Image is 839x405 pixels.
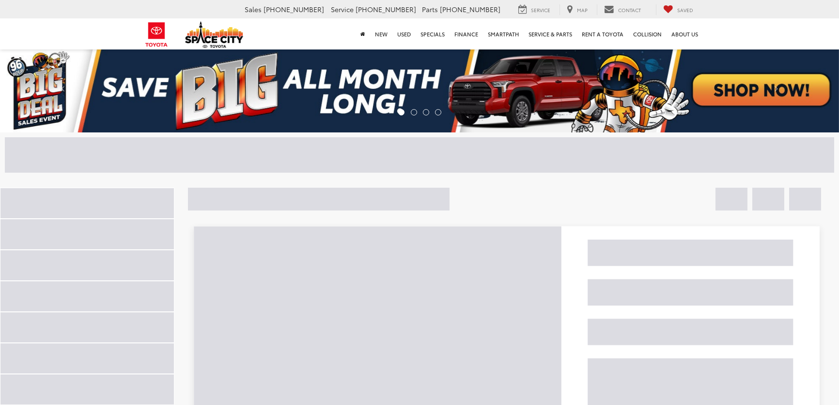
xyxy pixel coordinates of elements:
[264,4,324,14] span: [PHONE_NUMBER]
[450,18,483,49] a: Finance
[356,18,370,49] a: Home
[577,18,628,49] a: Rent a Toyota
[577,6,588,14] span: Map
[356,4,416,14] span: [PHONE_NUMBER]
[440,4,500,14] span: [PHONE_NUMBER]
[139,19,175,50] img: Toyota
[245,4,262,14] span: Sales
[628,18,667,49] a: Collision
[331,4,354,14] span: Service
[416,18,450,49] a: Specials
[524,18,577,49] a: Service & Parts
[618,6,641,14] span: Contact
[559,4,595,15] a: Map
[677,6,693,14] span: Saved
[511,4,558,15] a: Service
[483,18,524,49] a: SmartPath
[597,4,648,15] a: Contact
[185,21,243,48] img: Space City Toyota
[392,18,416,49] a: Used
[422,4,438,14] span: Parts
[370,18,392,49] a: New
[656,4,700,15] a: My Saved Vehicles
[667,18,703,49] a: About Us
[531,6,550,14] span: Service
